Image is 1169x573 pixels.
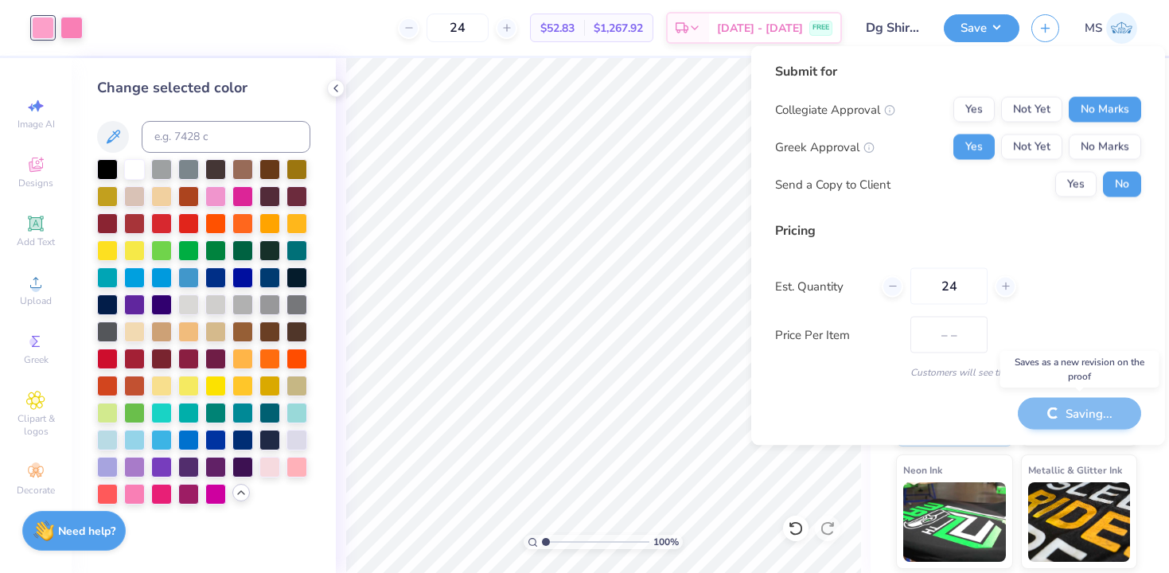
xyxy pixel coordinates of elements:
[427,14,489,42] input: – –
[1055,172,1097,197] button: Yes
[1085,19,1102,37] span: MS
[594,20,643,37] span: $1,267.92
[1001,97,1062,123] button: Not Yet
[17,236,55,248] span: Add Text
[142,121,310,153] input: e.g. 7428 c
[854,12,932,44] input: Untitled Design
[775,175,890,193] div: Send a Copy to Client
[1069,97,1141,123] button: No Marks
[18,118,55,131] span: Image AI
[20,294,52,307] span: Upload
[775,365,1141,380] div: Customers will see this price on HQ.
[653,535,679,549] span: 100 %
[58,524,115,539] strong: Need help?
[540,20,575,37] span: $52.83
[17,484,55,497] span: Decorate
[24,353,49,366] span: Greek
[944,14,1019,42] button: Save
[775,100,895,119] div: Collegiate Approval
[18,177,53,189] span: Designs
[1106,13,1137,44] img: Meredith Shults
[1000,351,1159,388] div: Saves as a new revision on the proof
[775,62,1141,81] div: Submit for
[775,277,870,295] label: Est. Quantity
[812,22,829,33] span: FREE
[1085,13,1137,44] a: MS
[97,77,310,99] div: Change selected color
[1103,172,1141,197] button: No
[910,268,988,305] input: – –
[953,134,995,160] button: Yes
[953,97,995,123] button: Yes
[775,325,898,344] label: Price Per Item
[775,138,875,156] div: Greek Approval
[8,412,64,438] span: Clipart & logos
[1001,134,1062,160] button: Not Yet
[1028,482,1131,562] img: Metallic & Glitter Ink
[1069,134,1141,160] button: No Marks
[717,20,803,37] span: [DATE] - [DATE]
[1028,462,1122,478] span: Metallic & Glitter Ink
[903,482,1006,562] img: Neon Ink
[903,462,942,478] span: Neon Ink
[775,221,1141,240] div: Pricing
